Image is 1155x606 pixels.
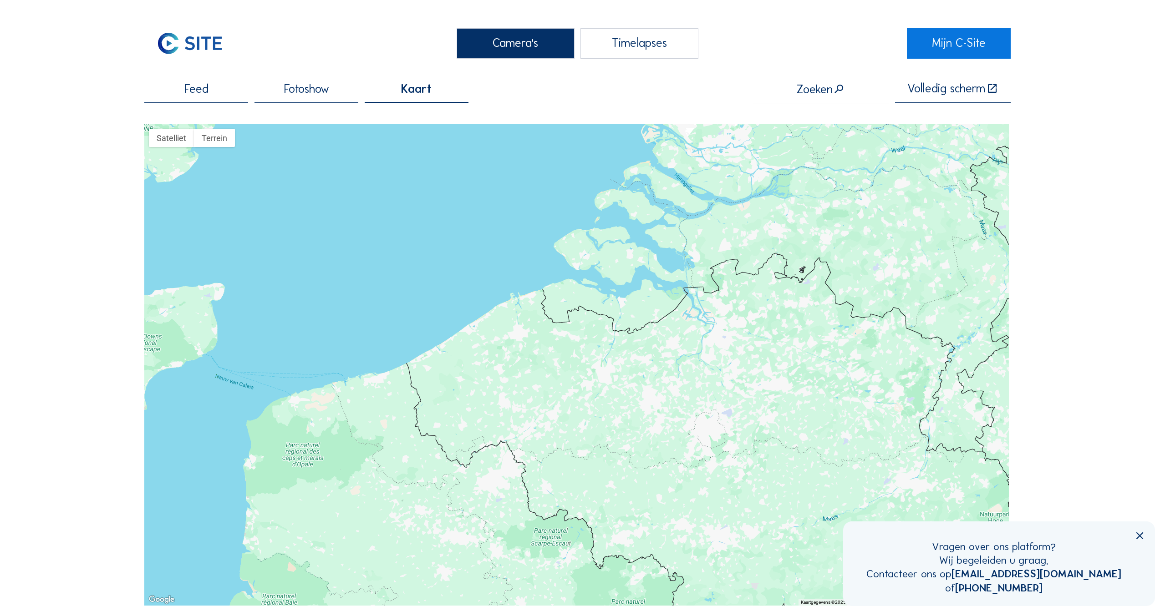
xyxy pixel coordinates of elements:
button: Satellietbeelden tonen [149,129,194,147]
a: [PHONE_NUMBER] [955,581,1043,594]
a: Dit gebied openen in Google Maps (er wordt een nieuw venster geopend) [147,594,177,606]
img: C-SITE Logo [144,28,235,59]
div: Vragen over ons platform? [866,540,1121,553]
div: of [866,581,1121,595]
a: Mijn C-Site [907,28,1011,59]
img: Google [147,594,177,606]
a: C-SITE Logo [144,28,248,59]
div: Wij begeleiden u graag. [866,553,1121,567]
button: Stratenkaart met terrein tonen [194,129,235,147]
div: Volledig scherm [907,83,985,95]
div: Timelapses [580,28,698,59]
span: Kaartgegevens ©2025 GeoBasis-DE/BKG (©2009), Google [801,600,918,605]
span: Feed [184,83,209,95]
span: Kaart [401,83,432,95]
div: Camera's [457,28,575,59]
a: [EMAIL_ADDRESS][DOMAIN_NAME] [951,567,1121,580]
div: Contacteer ons op [866,567,1121,581]
span: Fotoshow [284,83,329,95]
